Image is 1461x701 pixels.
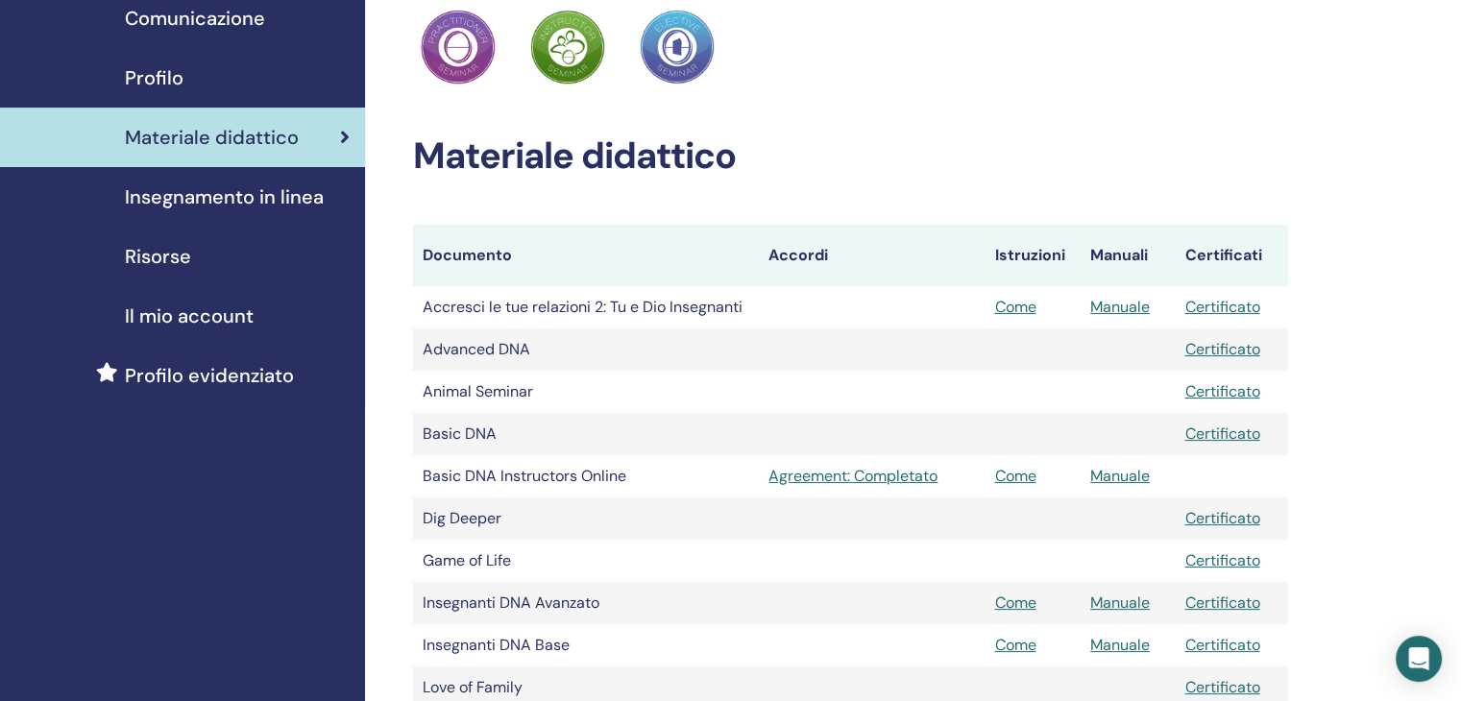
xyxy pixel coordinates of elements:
[413,286,759,328] td: Accresci le tue relazioni 2: Tu e Dio Insegnanti
[1396,636,1442,682] div: Open Intercom Messenger
[768,465,975,488] a: Agreement: Completato
[125,182,324,211] span: Insegnamento in linea
[413,455,759,497] td: Basic DNA Instructors Online
[413,328,759,371] td: Advanced DNA
[1184,423,1259,444] a: Certificato
[1090,466,1150,486] a: Manuale
[759,225,985,286] th: Accordi
[125,123,299,152] span: Materiale didattico
[1184,339,1259,359] a: Certificato
[1175,225,1288,286] th: Certificati
[125,242,191,271] span: Risorse
[1184,592,1259,613] a: Certificato
[994,466,1035,486] a: Come
[125,302,254,330] span: Il mio account
[985,225,1081,286] th: Istruzioni
[125,63,183,92] span: Profilo
[640,10,715,85] img: Practitioner
[994,297,1035,317] a: Come
[413,624,759,666] td: Insegnanti DNA Base
[413,225,759,286] th: Documento
[1184,508,1259,528] a: Certificato
[413,582,759,624] td: Insegnanti DNA Avanzato
[1081,225,1175,286] th: Manuali
[1090,635,1150,655] a: Manuale
[1184,381,1259,401] a: Certificato
[413,540,759,582] td: Game of Life
[421,10,496,85] img: Practitioner
[125,361,294,390] span: Profilo evidenziato
[413,371,759,413] td: Animal Seminar
[994,592,1035,613] a: Come
[530,10,605,85] img: Practitioner
[1090,592,1150,613] a: Manuale
[1184,635,1259,655] a: Certificato
[1184,677,1259,697] a: Certificato
[413,413,759,455] td: Basic DNA
[1184,297,1259,317] a: Certificato
[994,635,1035,655] a: Come
[413,134,1288,179] h2: Materiale didattico
[125,4,265,33] span: Comunicazione
[1090,297,1150,317] a: Manuale
[413,497,759,540] td: Dig Deeper
[1184,550,1259,570] a: Certificato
